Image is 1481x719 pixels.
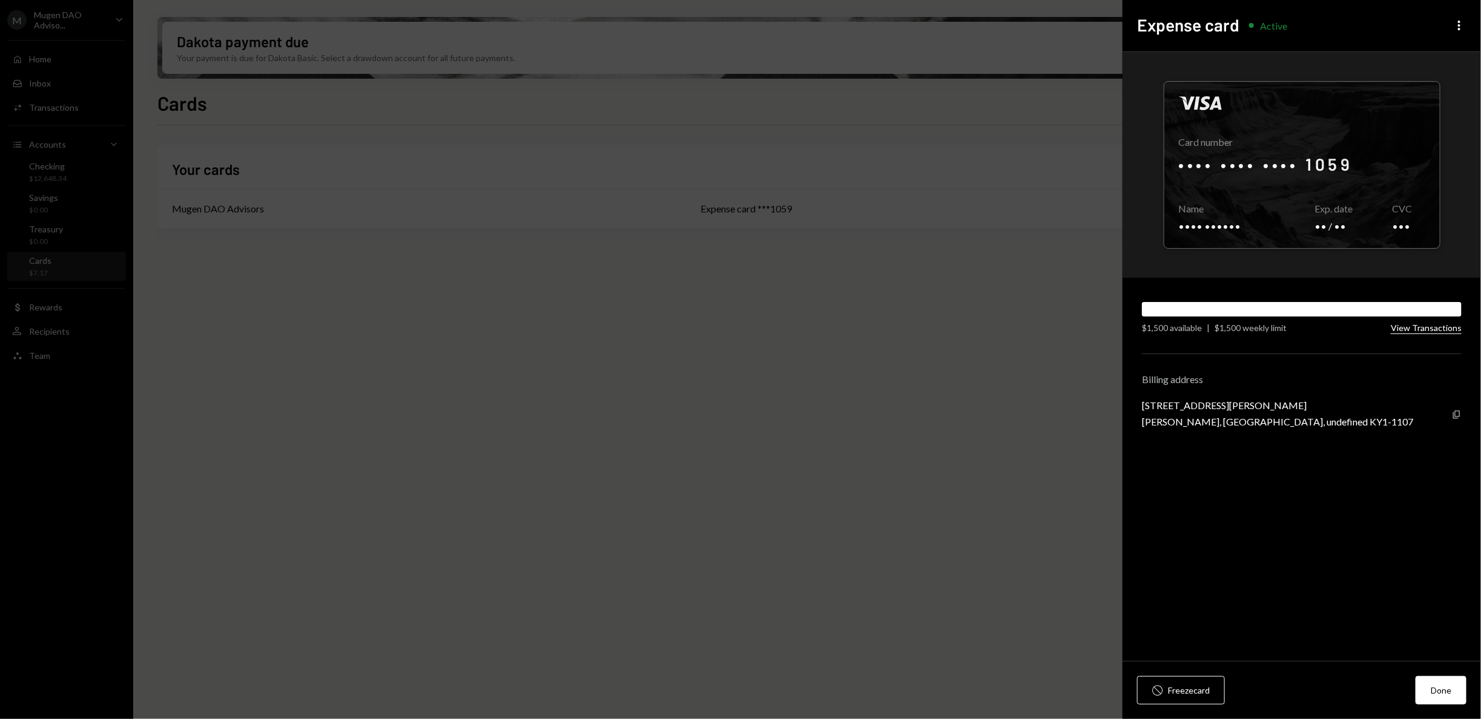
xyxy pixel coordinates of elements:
[1168,684,1210,697] div: Freeze card
[1137,13,1239,37] h2: Expense card
[1137,676,1225,704] button: Freezecard
[1207,321,1210,334] div: |
[1416,676,1466,704] button: Done
[1260,20,1287,31] div: Active
[1142,399,1413,411] div: [STREET_ADDRESS][PERSON_NAME]
[1142,416,1413,427] div: [PERSON_NAME], [GEOGRAPHIC_DATA], undefined KY1-1107
[1142,321,1202,334] div: $1,500 available
[1164,81,1440,249] div: Click to reveal
[1215,321,1287,334] div: $1,500 weekly limit
[1391,323,1462,334] button: View Transactions
[1142,373,1462,385] div: Billing address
